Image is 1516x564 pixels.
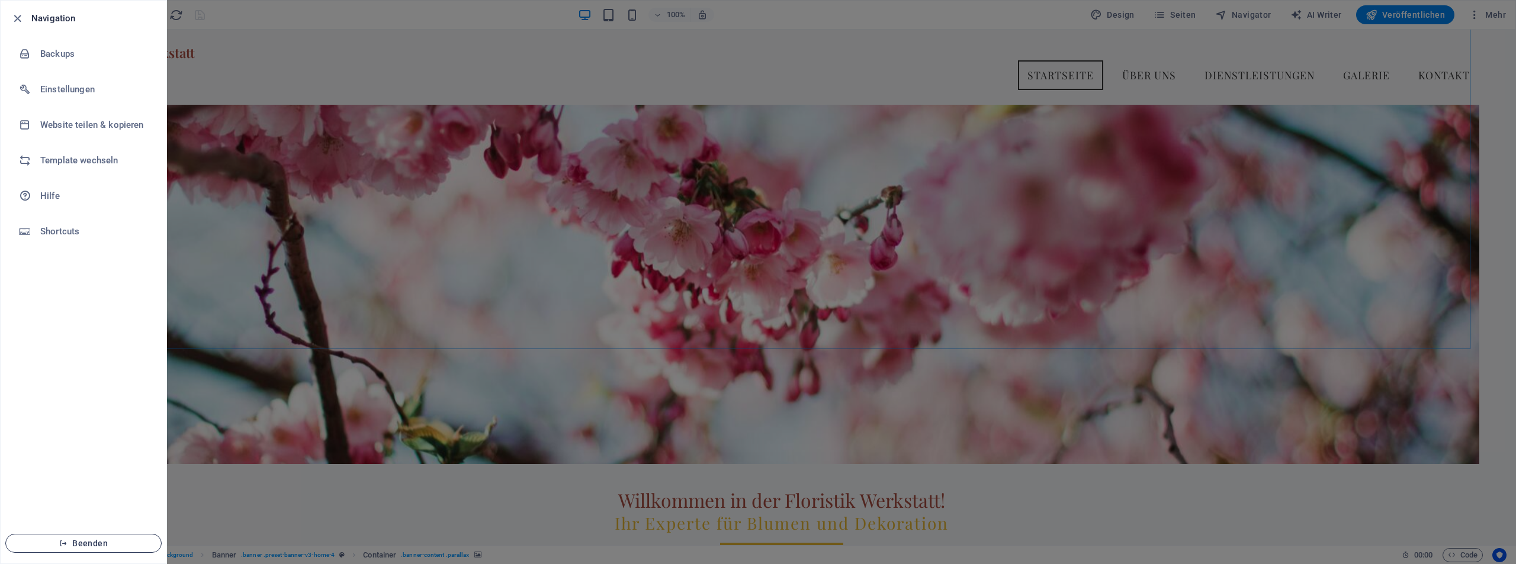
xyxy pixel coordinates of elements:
[40,82,150,96] h6: Einstellungen
[40,224,150,239] h6: Shortcuts
[1,178,166,214] a: Hilfe
[40,153,150,167] h6: Template wechseln
[40,118,150,132] h6: Website teilen & kopieren
[15,539,152,548] span: Beenden
[40,189,150,203] h6: Hilfe
[40,47,150,61] h6: Backups
[31,11,157,25] h6: Navigation
[5,534,162,553] button: Beenden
